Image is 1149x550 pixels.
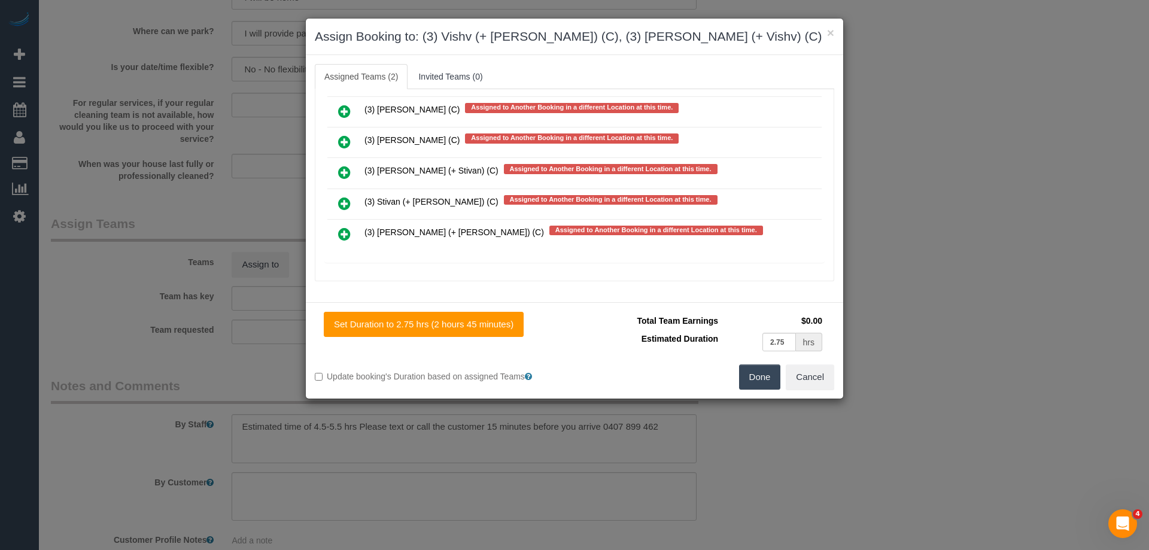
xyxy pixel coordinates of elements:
button: Done [739,364,781,390]
input: Update booking's Duration based on assigned Teams [315,373,323,381]
span: Assigned to Another Booking in a different Location at this time. [465,103,679,113]
h3: Assign Booking to: (3) Vishv (+ [PERSON_NAME]) (C), (3) [PERSON_NAME] (+ Vishv) (C) [315,28,834,45]
label: Update booking's Duration based on assigned Teams [315,370,566,382]
button: × [827,26,834,39]
span: Assigned to Another Booking in a different Location at this time. [504,195,718,205]
span: Estimated Duration [642,334,718,344]
span: (3) [PERSON_NAME] (C) [364,136,460,145]
iframe: Intercom live chat [1108,509,1137,538]
span: (3) Stivan (+ [PERSON_NAME]) (C) [364,197,498,206]
td: $0.00 [721,312,825,330]
span: Assigned to Another Booking in a different Location at this time. [504,164,718,174]
td: Total Team Earnings [583,312,721,330]
span: (3) [PERSON_NAME] (+ [PERSON_NAME]) (C) [364,227,544,237]
button: Set Duration to 2.75 hrs (2 hours 45 minutes) [324,312,524,337]
a: Assigned Teams (2) [315,64,408,89]
span: (3) [PERSON_NAME] (C) [364,105,460,115]
div: hrs [796,333,822,351]
span: (3) [PERSON_NAME] (+ Stivan) (C) [364,166,498,176]
span: 4 [1133,509,1142,519]
button: Cancel [786,364,834,390]
span: Assigned to Another Booking in a different Location at this time. [549,226,763,235]
a: Invited Teams (0) [409,64,492,89]
span: Assigned to Another Booking in a different Location at this time. [465,133,679,143]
